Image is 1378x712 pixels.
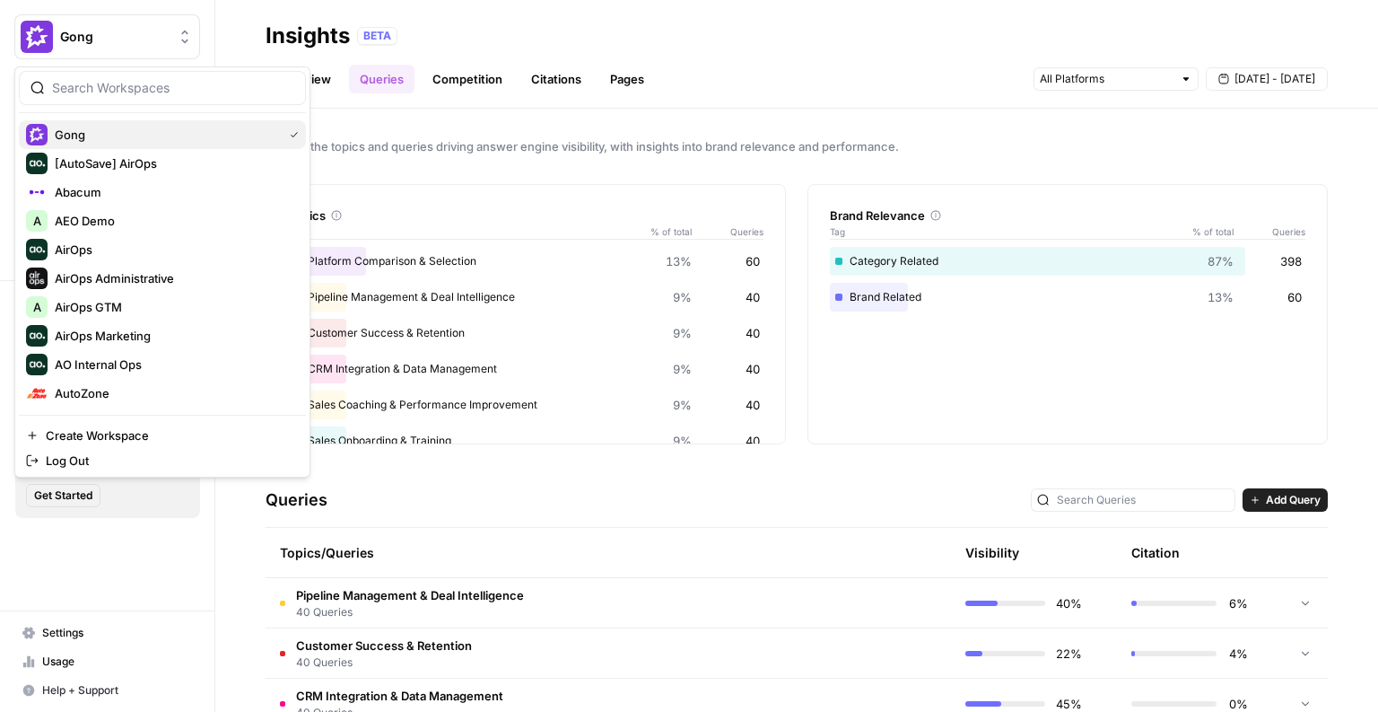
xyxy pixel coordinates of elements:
div: Topics [288,207,763,224]
button: Help + Support [14,676,200,705]
input: All Platforms [1040,70,1173,88]
span: 40 [746,432,760,450]
span: 6% [1227,594,1248,612]
input: Search Workspaces [52,79,294,97]
img: AO Internal Ops Logo [26,354,48,375]
a: Competition [422,65,513,93]
a: Usage [14,647,200,676]
span: Log Out [46,452,292,470]
span: AO Internal Ops [55,356,292,374]
span: % of total [1180,224,1234,239]
span: Usage [42,654,192,670]
span: Customer Success & Retention [296,637,472,655]
div: CRM Integration & Data Management [288,355,763,383]
span: 9% [673,360,692,378]
span: [AutoSave] AirOps [55,154,292,172]
img: AutoZone Logo [26,382,48,404]
span: Pipeline Management & Deal Intelligence [296,586,524,604]
div: Sales Onboarding & Training [288,426,763,455]
div: BETA [357,27,397,45]
div: Customer Success & Retention [288,319,763,347]
span: AirOps [55,241,292,259]
span: Settings [42,625,192,641]
div: Visibility [965,544,1019,562]
a: Overview [266,65,342,93]
span: Tag [830,224,1180,239]
div: Topics/Queries [280,528,766,577]
a: Create Workspace [19,423,306,448]
span: [DATE] - [DATE] [1234,71,1315,87]
span: A [33,212,41,230]
span: 398 [1280,252,1302,270]
input: Search Queries [1057,491,1229,509]
span: Add Query [1266,492,1321,508]
span: AirOps Marketing [55,327,292,345]
span: 13% [666,252,692,270]
div: Category Related [830,247,1305,276]
span: 40% [1056,594,1082,612]
span: 60 [746,252,760,270]
img: Gong Logo [21,21,53,53]
span: Help + Support [42,682,192,699]
span: 9% [673,324,692,342]
span: 9% [673,396,692,414]
span: % of total [638,224,692,239]
button: Add Query [1243,488,1328,512]
a: Log Out [19,448,306,473]
span: AirOps Administrative [55,269,292,287]
button: Get Started [26,484,100,507]
a: Citations [520,65,592,93]
span: Topic [288,224,638,239]
span: 40 [746,360,760,378]
span: 40 Queries [296,655,472,671]
span: Create Workspace [46,426,292,444]
div: Insights [266,22,350,50]
div: Pipeline Management & Deal Intelligence [288,283,763,312]
span: 4% [1227,645,1248,663]
span: 9% [673,288,692,306]
a: Pages [599,65,655,93]
a: Settings [14,619,200,647]
div: Workspace: Gong [14,66,310,478]
span: AirOps GTM [55,298,292,316]
span: Gong [55,126,275,144]
span: 40 [746,324,760,342]
span: 40 [746,396,760,414]
span: A [33,298,41,316]
span: Queries [1234,224,1305,239]
div: Platform Comparison & Selection [288,247,763,276]
span: 13% [1208,288,1234,306]
span: 22% [1056,645,1082,663]
h3: Queries [266,488,327,513]
img: AirOps Marketing Logo [26,325,48,347]
span: Get Started [34,488,92,504]
button: [DATE] - [DATE] [1206,67,1328,91]
img: AirOps Logo [26,239,48,260]
span: 87% [1208,252,1234,270]
div: Citation [1131,528,1180,577]
img: [AutoSave] AirOps Logo [26,153,48,174]
div: Sales Coaching & Performance Improvement [288,391,763,419]
img: Gong Logo [26,124,48,145]
span: 40 [746,288,760,306]
img: Abacum Logo [26,181,48,203]
button: Workspace: Gong [14,14,200,59]
span: AutoZone [55,384,292,402]
span: 60 [1287,288,1302,306]
img: AirOps Administrative Logo [26,268,48,289]
span: 9% [673,432,692,450]
span: Explore the topics and queries driving answer engine visibility, with insights into brand relevan... [266,137,1328,155]
div: Brand Relevance [830,207,1305,224]
div: Brand Related [830,283,1305,312]
span: Abacum [55,183,292,201]
span: CRM Integration & Data Management [296,687,503,705]
a: Queries [349,65,414,93]
span: Gong [60,28,169,46]
span: Queries [692,224,763,239]
span: 40 Queries [296,604,524,620]
span: AEO Demo [55,212,292,230]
